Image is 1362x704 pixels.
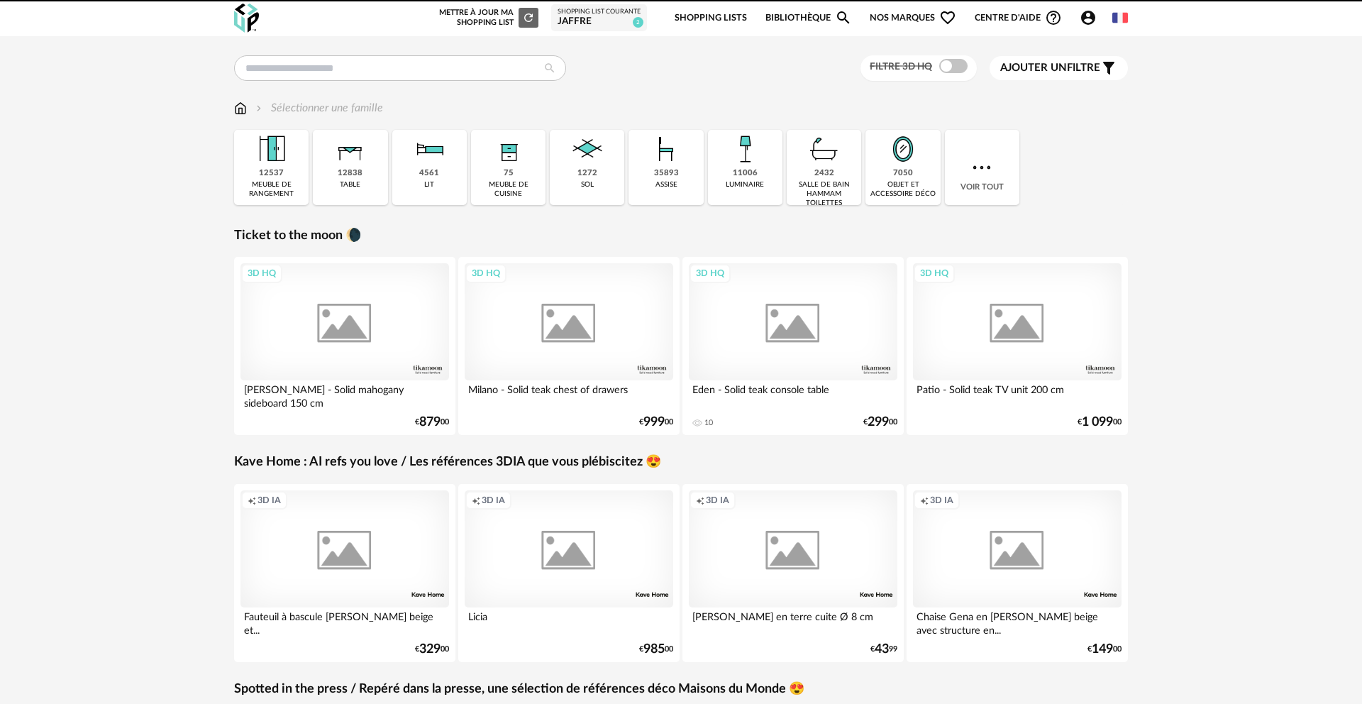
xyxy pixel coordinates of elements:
[704,418,713,428] div: 10
[234,4,259,33] img: OXP
[558,8,641,28] a: Shopping List courante JAFFRE 2
[913,607,1122,636] div: Chaise Gena en [PERSON_NAME] beige avec structure en...
[870,180,936,199] div: objet et accessoire déco
[884,130,922,168] img: Miroir.png
[1100,60,1117,77] span: Filter icon
[568,130,607,168] img: Sol.png
[643,417,665,427] span: 999
[726,180,764,189] div: luminaire
[913,380,1122,409] div: Patio - Solid teak TV unit 200 cm
[990,56,1128,80] button: Ajouter unfiltre Filter icon
[907,257,1128,435] a: 3D HQ Patio - Solid teak TV unit 200 cm €1 09900
[465,380,673,409] div: Milano - Solid teak chest of drawers
[259,168,284,179] div: 12537
[465,607,673,636] div: Licia
[689,380,897,409] div: Eden - Solid teak console table
[682,257,904,435] a: 3D HQ Eden - Solid teak console table 10 €29900
[248,495,256,506] span: Creation icon
[234,484,455,662] a: Creation icon 3D IA Fauteuil à bascule [PERSON_NAME] beige et... €32900
[458,257,680,435] a: 3D HQ Milano - Solid teak chest of drawers €99900
[689,607,897,636] div: [PERSON_NAME] en terre cuite Ø 8 cm
[1045,9,1062,26] span: Help Circle Outline icon
[1112,10,1128,26] img: fr
[331,130,370,168] img: Table.png
[969,155,995,180] img: more.7b13dc1.svg
[791,180,857,208] div: salle de bain hammam toilettes
[253,100,265,116] img: svg+xml;base64,PHN2ZyB3aWR0aD0iMTYiIGhlaWdodD0iMTYiIHZpZXdCb3g9IjAgMCAxNiAxNiIgZmlsbD0ibm9uZSIgeG...
[424,180,434,189] div: lit
[234,228,361,244] a: Ticket to the moon 🌘
[1087,644,1122,654] div: € 00
[253,130,291,168] img: Meuble%20de%20rangement.png
[945,130,1019,205] div: Voir tout
[1078,417,1122,427] div: € 00
[410,130,448,168] img: Literie.png
[893,168,913,179] div: 7050
[639,417,673,427] div: € 00
[675,1,747,35] a: Shopping Lists
[682,484,904,662] a: Creation icon 3D IA [PERSON_NAME] en terre cuite Ø 8 cm €4399
[489,130,528,168] img: Rangement.png
[241,264,282,282] div: 3D HQ
[914,264,955,282] div: 3D HQ
[639,644,673,654] div: € 00
[1080,9,1103,26] span: Account Circle icon
[234,454,661,471] a: Kave Home : AI refs you love / Les références 3DIA que vous plébiscitez 😍
[415,644,449,654] div: € 00
[863,417,897,427] div: € 00
[558,16,641,28] div: JAFFRE
[234,257,455,435] a: 3D HQ [PERSON_NAME] - Solid mahogany sideboard 150 cm €87900
[633,17,643,28] span: 2
[654,168,679,179] div: 35893
[643,644,665,654] span: 985
[805,130,843,168] img: Salle%20de%20bain.png
[868,417,889,427] span: 299
[870,1,956,35] span: Nos marques
[419,644,441,654] span: 329
[504,168,514,179] div: 75
[975,9,1062,26] span: Centre d'aideHelp Circle Outline icon
[907,484,1128,662] a: Creation icon 3D IA Chaise Gena en [PERSON_NAME] beige avec structure en... €14900
[765,1,852,35] a: BibliothèqueMagnify icon
[1092,644,1113,654] span: 149
[475,180,541,199] div: meuble de cuisine
[240,380,449,409] div: [PERSON_NAME] - Solid mahogany sideboard 150 cm
[939,9,956,26] span: Heart Outline icon
[419,168,439,179] div: 4561
[870,62,932,72] span: Filtre 3D HQ
[647,130,685,168] img: Assise.png
[875,644,889,654] span: 43
[814,168,834,179] div: 2432
[930,495,953,506] span: 3D IA
[1000,61,1100,75] span: filtre
[258,495,281,506] span: 3D IA
[238,180,304,199] div: meuble de rangement
[234,681,804,698] a: Spotted in the press / Repéré dans la presse, une sélection de références déco Maisons du Monde 😍
[1080,9,1097,26] span: Account Circle icon
[419,417,441,427] span: 879
[558,8,641,16] div: Shopping List courante
[338,168,362,179] div: 12838
[472,495,480,506] span: Creation icon
[920,495,929,506] span: Creation icon
[458,484,680,662] a: Creation icon 3D IA Licia €98500
[726,130,764,168] img: Luminaire.png
[436,8,538,28] div: Mettre à jour ma Shopping List
[581,180,594,189] div: sol
[240,607,449,636] div: Fauteuil à bascule [PERSON_NAME] beige et...
[482,495,505,506] span: 3D IA
[690,264,731,282] div: 3D HQ
[522,13,535,21] span: Refresh icon
[234,100,247,116] img: svg+xml;base64,PHN2ZyB3aWR0aD0iMTYiIGhlaWdodD0iMTciIHZpZXdCb3g9IjAgMCAxNiAxNyIgZmlsbD0ibm9uZSIgeG...
[706,495,729,506] span: 3D IA
[577,168,597,179] div: 1272
[465,264,506,282] div: 3D HQ
[870,644,897,654] div: € 99
[835,9,852,26] span: Magnify icon
[253,100,383,116] div: Sélectionner une famille
[1082,417,1113,427] span: 1 099
[733,168,758,179] div: 11006
[655,180,677,189] div: assise
[415,417,449,427] div: € 00
[696,495,704,506] span: Creation icon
